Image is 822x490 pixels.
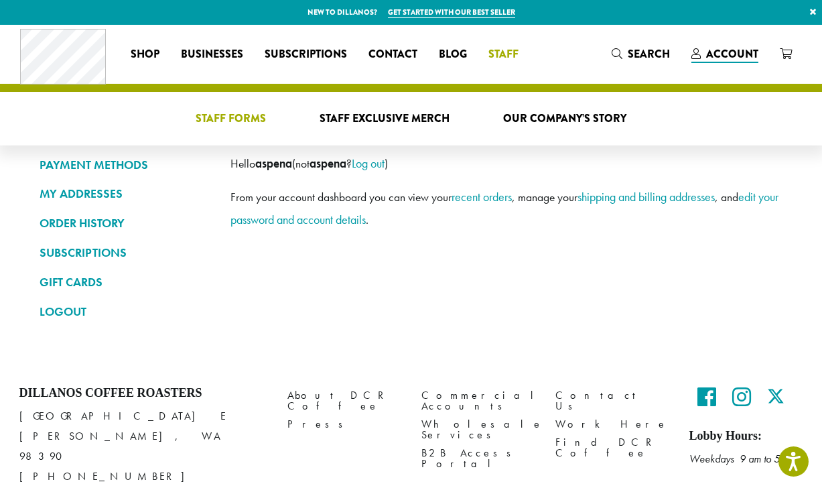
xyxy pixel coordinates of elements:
[40,241,210,264] a: SUBSCRIPTIONS
[310,156,346,171] strong: aspena
[40,182,210,205] a: MY ADDRESSES
[555,416,669,434] a: Work Here
[230,186,783,231] p: From your account dashboard you can view your , manage your , and .
[352,156,385,171] a: Log out
[40,212,210,235] a: ORDER HISTORY
[40,271,210,294] a: GIFT CARDS
[19,406,267,487] p: [GEOGRAPHIC_DATA] E [PERSON_NAME], WA 98390 [PHONE_NUMBER]
[19,386,267,401] h4: Dillanos Coffee Roasters
[555,434,669,463] a: Find DCR Coffee
[265,46,347,63] span: Subscriptions
[628,46,670,62] span: Search
[421,386,535,415] a: Commercial Accounts
[287,416,401,434] a: Press
[689,452,795,466] em: Weekdays 9 am to 5 pm
[503,111,626,127] span: Our Company’s Story
[196,111,266,127] span: Staff Forms
[131,46,159,63] span: Shop
[421,444,535,473] a: B2B Access Portal
[368,46,417,63] span: Contact
[689,429,803,444] h5: Lobby Hours:
[439,46,467,63] span: Blog
[706,46,758,62] span: Account
[230,124,783,147] h2: My account
[452,189,512,204] a: recent orders
[181,46,243,63] span: Businesses
[230,189,778,227] a: edit your password and account details
[230,152,783,175] p: Hello (not ? )
[488,46,519,63] span: Staff
[388,7,515,18] a: Get started with our best seller
[120,44,170,65] a: Shop
[40,154,210,176] a: PAYMENT METHODS
[577,189,715,204] a: shipping and billing addresses
[320,111,450,127] span: Staff Exclusive Merch
[40,300,210,323] a: LOGOUT
[255,156,292,171] strong: aspena
[287,386,401,415] a: About DCR Coffee
[601,43,681,65] a: Search
[421,416,535,444] a: Wholesale Services
[40,124,210,334] nav: Account pages
[478,44,529,65] a: Staff
[555,386,669,415] a: Contact Us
